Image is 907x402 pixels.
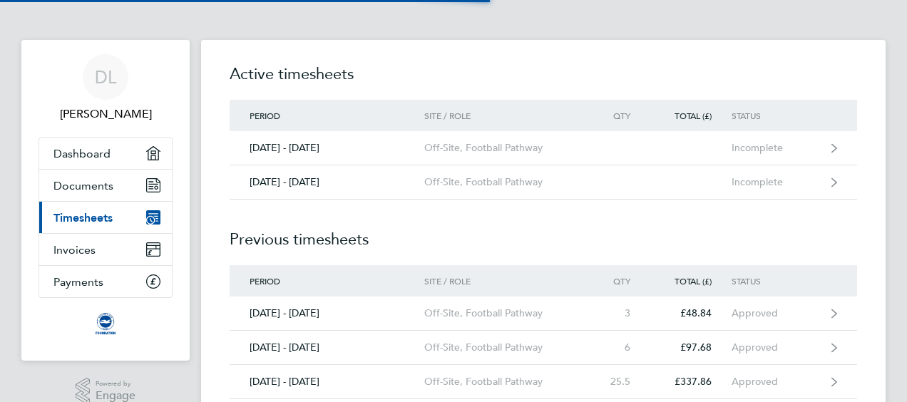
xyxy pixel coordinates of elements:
[588,341,650,354] div: 6
[424,110,588,120] div: Site / Role
[588,110,650,120] div: Qty
[39,105,173,123] span: Daniel Leach
[230,297,857,331] a: [DATE] - [DATE]Off-Site, Football Pathway3£48.84Approved
[230,176,424,188] div: [DATE] - [DATE]
[650,110,732,120] div: Total (£)
[230,142,424,154] div: [DATE] - [DATE]
[732,276,819,286] div: Status
[732,110,819,120] div: Status
[39,138,172,169] a: Dashboard
[94,312,117,335] img: albioninthecommunity-logo-retina.png
[39,54,173,123] a: DL[PERSON_NAME]
[53,243,96,257] span: Invoices
[424,142,588,154] div: Off-Site, Football Pathway
[732,307,819,319] div: Approved
[53,147,111,160] span: Dashboard
[230,131,857,165] a: [DATE] - [DATE]Off-Site, Football PathwayIncomplete
[424,276,588,286] div: Site / Role
[588,307,650,319] div: 3
[230,307,424,319] div: [DATE] - [DATE]
[424,307,588,319] div: Off-Site, Football Pathway
[250,275,280,287] span: Period
[95,68,116,86] span: DL
[230,200,857,265] h2: Previous timesheets
[650,307,732,319] div: £48.84
[39,312,173,335] a: Go to home page
[39,266,172,297] a: Payments
[230,376,424,388] div: [DATE] - [DATE]
[230,165,857,200] a: [DATE] - [DATE]Off-Site, Football PathwayIncomplete
[424,176,588,188] div: Off-Site, Football Pathway
[230,63,857,100] h2: Active timesheets
[39,170,172,201] a: Documents
[732,142,819,154] div: Incomplete
[230,365,857,399] a: [DATE] - [DATE]Off-Site, Football Pathway25.5£337.86Approved
[732,341,819,354] div: Approved
[650,376,732,388] div: £337.86
[250,110,280,121] span: Period
[424,341,588,354] div: Off-Site, Football Pathway
[732,376,819,388] div: Approved
[732,176,819,188] div: Incomplete
[39,202,172,233] a: Timesheets
[53,275,103,289] span: Payments
[21,40,190,361] nav: Main navigation
[588,376,650,388] div: 25.5
[96,390,135,402] span: Engage
[53,179,113,192] span: Documents
[53,211,113,225] span: Timesheets
[588,276,650,286] div: Qty
[424,376,588,388] div: Off-Site, Football Pathway
[230,331,857,365] a: [DATE] - [DATE]Off-Site, Football Pathway6£97.68Approved
[96,378,135,390] span: Powered by
[230,341,424,354] div: [DATE] - [DATE]
[650,276,732,286] div: Total (£)
[650,341,732,354] div: £97.68
[39,234,172,265] a: Invoices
